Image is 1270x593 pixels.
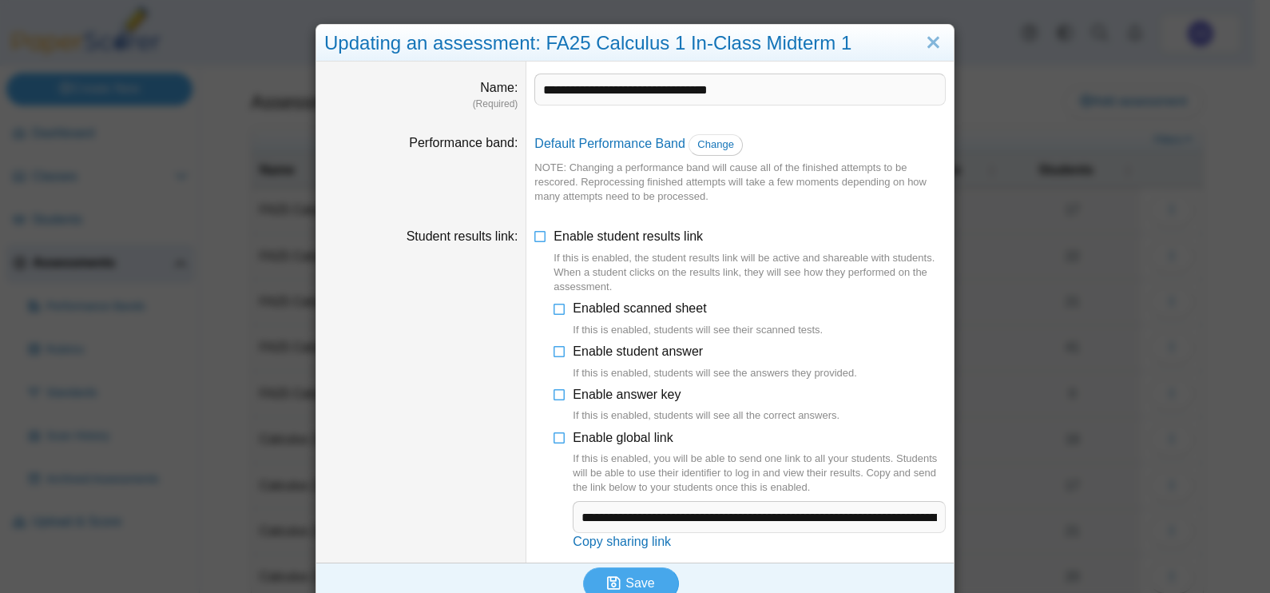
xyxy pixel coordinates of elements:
[573,388,839,424] span: Enable answer key
[573,408,839,423] div: If this is enabled, students will see all the correct answers.
[324,98,518,111] dfn: (Required)
[625,576,654,590] span: Save
[407,229,518,243] label: Student results link
[316,25,954,62] div: Updating an assessment: FA25 Calculus 1 In-Class Midterm 1
[573,344,857,380] span: Enable student answer
[573,535,671,548] a: Copy sharing link
[573,301,823,337] span: Enabled scanned sheet
[534,161,946,205] div: NOTE: Changing a performance band will cause all of the finished attempts to be rescored. Reproce...
[534,137,685,150] a: Default Performance Band
[573,431,946,495] span: Enable global link
[689,134,743,155] a: Change
[697,138,734,150] span: Change
[554,229,946,294] span: Enable student results link
[480,81,518,94] label: Name
[573,452,946,495] div: If this is enabled, you will be able to send one link to all your students. Students will be able...
[409,136,518,149] label: Performance band
[921,30,946,57] a: Close
[573,323,823,337] div: If this is enabled, students will see their scanned tests.
[554,251,946,295] div: If this is enabled, the student results link will be active and shareable with students. When a s...
[573,366,857,380] div: If this is enabled, students will see the answers they provided.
